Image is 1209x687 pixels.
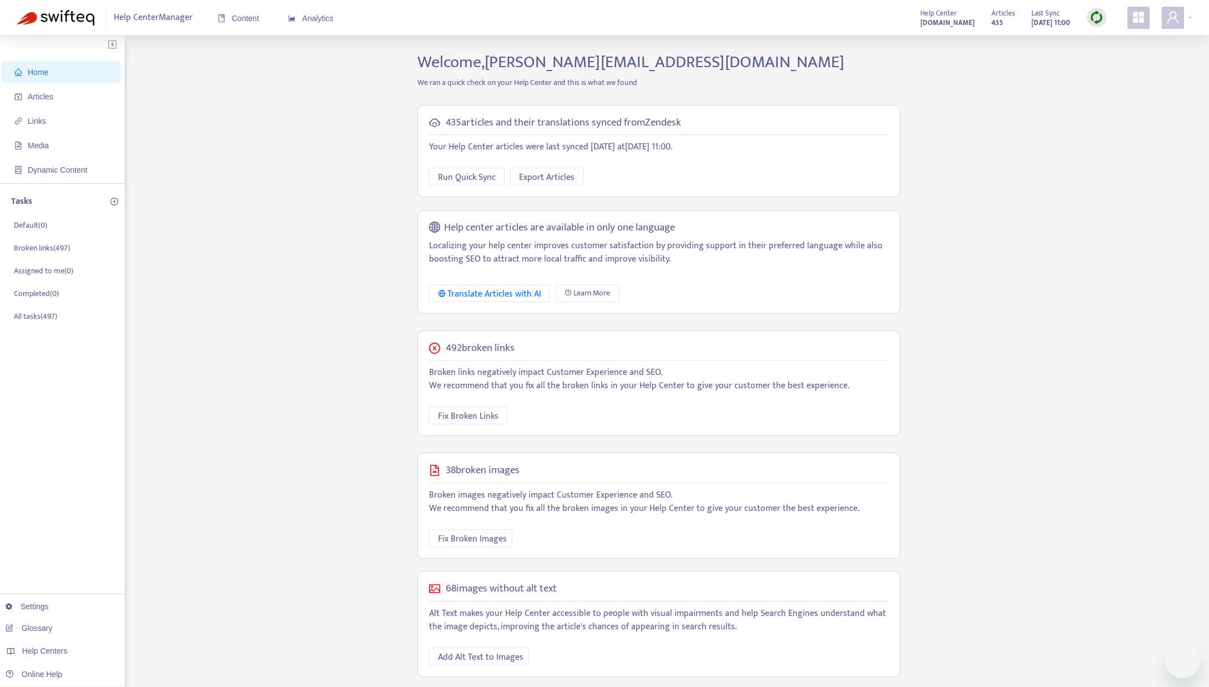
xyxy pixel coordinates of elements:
[429,141,889,154] p: Your Help Center articles were last synced [DATE] at [DATE] 11:00 .
[14,142,22,149] span: file-image
[438,287,542,301] div: Translate Articles with AI
[556,284,619,302] a: Learn More
[920,7,957,19] span: Help Center
[218,14,225,22] span: book
[429,343,440,354] span: close-circle
[14,242,70,254] p: Broken links ( 497 )
[920,16,975,29] a: [DOMAIN_NAME]
[510,168,583,185] button: Export Articles
[429,284,551,302] button: Translate Articles with AI
[991,17,1003,29] strong: 435
[991,7,1015,19] span: Articles
[14,310,57,322] p: All tasks ( 497 )
[429,465,440,476] span: file-image
[429,168,505,185] button: Run Quick Sync
[519,171,575,184] span: Export Articles
[438,532,507,546] span: Fix Broken Images
[14,117,22,125] span: link
[438,650,523,664] span: Add Alt Text to Images
[6,624,52,633] a: Glossary
[429,366,889,393] p: Broken links negatively impact Customer Experience and SEO. We recommend that you fix all the bro...
[6,670,62,679] a: Online Help
[14,93,22,101] span: account-book
[22,646,68,655] span: Help Centers
[110,198,118,205] span: plus-circle
[446,117,681,129] h5: 435 articles and their translations synced from Zendesk
[438,409,498,423] span: Fix Broken Links
[1031,17,1070,29] strong: [DATE] 11:00
[429,222,440,234] span: global
[28,92,53,101] span: Articles
[17,10,94,26] img: Swifteq
[1132,11,1145,24] span: appstore
[288,14,334,23] span: Analytics
[446,342,515,355] h5: 492 broken links
[1166,11,1180,24] span: user
[14,219,47,231] p: Default ( 0 )
[1031,7,1060,19] span: Last Sync
[218,14,259,23] span: Content
[429,239,889,266] p: Localizing your help center improves customer satisfaction by providing support in their preferre...
[6,602,49,611] a: Settings
[28,166,87,174] span: Dynamic Content
[114,7,193,28] span: Help Center Manager
[429,117,440,128] span: cloud-sync
[429,407,507,424] button: Fix Broken Links
[28,117,46,126] span: Links
[14,265,73,277] p: Assigned to me ( 0 )
[429,489,889,515] p: Broken images negatively impact Customer Experience and SEO. We recommend that you fix all the br...
[409,77,909,88] p: We ran a quick check on your Help Center and this is what we found
[444,222,675,234] h5: Help center articles are available in only one language
[920,17,975,29] strong: [DOMAIN_NAME]
[446,583,557,595] h5: 68 images without alt text
[28,68,48,77] span: Home
[14,68,22,76] span: home
[14,166,22,174] span: container
[288,14,296,22] span: area-chart
[1090,11,1104,24] img: sync.dc5367851b00ba804db3.png
[1165,643,1200,678] iframe: Button to launch messaging window
[446,464,520,477] h5: 38 broken images
[429,529,512,547] button: Fix Broken Images
[417,48,844,76] span: Welcome, [PERSON_NAME][EMAIL_ADDRESS][DOMAIN_NAME]
[14,288,59,299] p: Completed ( 0 )
[28,141,49,150] span: Media
[429,648,529,665] button: Add Alt Text to Images
[573,287,610,299] span: Learn More
[11,195,32,208] p: Tasks
[438,171,496,184] span: Run Quick Sync
[429,583,440,594] span: picture
[429,607,889,634] p: Alt Text makes your Help Center accessible to people with visual impairments and help Search Engi...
